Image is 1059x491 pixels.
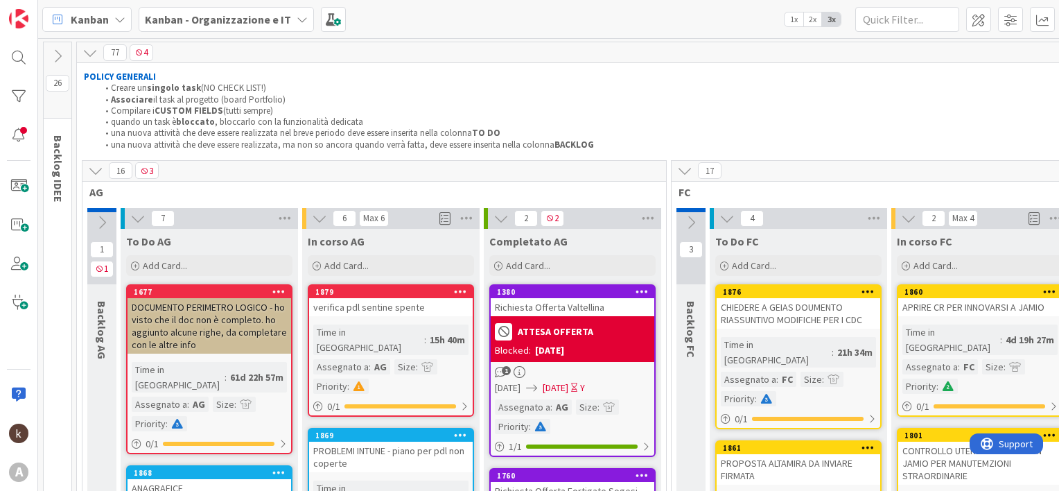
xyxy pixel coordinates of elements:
[147,82,201,94] strong: singolo task
[1002,332,1058,347] div: 4d 19h 27m
[128,298,291,354] div: DOCUMENTO PERIMETRO LOGICO - ho visto che il doc non è completo. ho aggiunto alcune righe, da com...
[740,210,764,227] span: 4
[491,286,654,316] div: 1380Richiesta Offerta Valtellina
[785,12,803,26] span: 1x
[958,359,960,374] span: :
[535,343,564,358] div: [DATE]
[327,399,340,414] span: 0 / 1
[822,372,824,387] span: :
[518,327,593,336] b: ATTESA OFFERTA
[371,359,390,374] div: AG
[495,419,529,434] div: Priority
[309,298,473,316] div: verifica pdl sentine spente
[698,162,721,179] span: 17
[130,44,153,61] span: 4
[213,397,234,412] div: Size
[597,399,599,415] span: :
[913,259,958,272] span: Add Card...
[679,241,703,258] span: 3
[897,234,952,248] span: In corso FC
[333,210,356,227] span: 6
[1004,359,1006,374] span: :
[902,379,936,394] div: Priority
[960,359,978,374] div: FC
[902,359,958,374] div: Assegnato a
[552,399,572,415] div: AG
[489,234,568,248] span: Completato AG
[506,259,550,272] span: Add Card...
[735,412,748,427] span: 0 / 1
[755,391,757,406] span: :
[491,438,654,456] div: 1/1
[9,9,28,28] img: Visit kanbanzone.com
[134,287,291,297] div: 1677
[495,343,531,358] div: Blocked:
[111,94,153,105] strong: Associare
[715,234,759,248] span: To Do FC
[225,370,227,385] span: :
[309,442,473,472] div: PROBLEMI INTUNE - piano per pdl non coperte
[803,12,822,26] span: 2x
[717,442,880,454] div: 1861
[155,105,223,117] strong: CUSTOM FIELDS
[834,345,876,360] div: 21h 34m
[855,7,959,32] input: Quick Filter...
[491,298,654,316] div: Richiesta Offerta Valtellina
[103,44,127,61] span: 77
[109,162,132,179] span: 16
[472,127,500,139] strong: TO DO
[315,431,473,440] div: 1869
[717,442,880,485] div: 1861PROPOSTA ALTAMIRA DA INVIARE FIRMATA
[514,210,538,227] span: 2
[721,337,832,368] div: Time in [GEOGRAPHIC_DATA]
[347,379,349,394] span: :
[313,325,424,355] div: Time in [GEOGRAPHIC_DATA]
[684,301,698,358] span: Backlog FC
[309,398,473,415] div: 0/1
[369,359,371,374] span: :
[84,71,156,83] strong: POLICY GENERALI
[309,429,473,442] div: 1869
[902,325,1000,355] div: Time in [GEOGRAPHIC_DATA]
[776,372,778,387] span: :
[495,381,520,395] span: [DATE]
[132,362,225,393] div: Time in [GEOGRAPHIC_DATA]
[151,210,175,227] span: 7
[132,397,187,412] div: Assegnato a
[187,397,189,412] span: :
[145,12,291,26] b: Kanban - Organizzazione e IT
[134,468,291,478] div: 1868
[189,397,209,412] div: AG
[717,298,880,329] div: CHIEDERE A GEIAS DOUMENTO RIASSUNTIVO MODIFICHE PER I CDC
[550,399,552,415] span: :
[717,286,880,298] div: 1876
[128,286,291,354] div: 1677DOCUMENTO PERIMETRO LOGICO - ho visto che il doc non è completo. ho aggiunto alcune righe, da...
[95,301,109,359] span: Backlog AG
[800,372,822,387] div: Size
[126,234,171,248] span: To Do AG
[90,261,114,277] span: 1
[723,443,880,453] div: 1861
[146,437,159,451] span: 0 / 1
[227,370,287,385] div: 61d 22h 57m
[234,397,236,412] span: :
[721,372,776,387] div: Assegnato a
[952,215,974,222] div: Max 4
[529,419,531,434] span: :
[732,259,776,272] span: Add Card...
[543,381,568,395] span: [DATE]
[717,411,880,428] div: 0/1
[128,286,291,298] div: 1677
[936,379,938,394] span: :
[135,162,159,179] span: 3
[822,12,841,26] span: 3x
[128,467,291,479] div: 1868
[128,436,291,453] div: 0/1
[132,416,166,431] div: Priority
[9,424,28,443] img: kh
[509,440,522,454] span: 1 / 1
[176,116,215,128] strong: bloccato
[717,286,880,329] div: 1876CHIEDERE A GEIAS DOUMENTO RIASSUNTIVO MODIFICHE PER I CDC
[922,210,945,227] span: 2
[166,416,168,431] span: :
